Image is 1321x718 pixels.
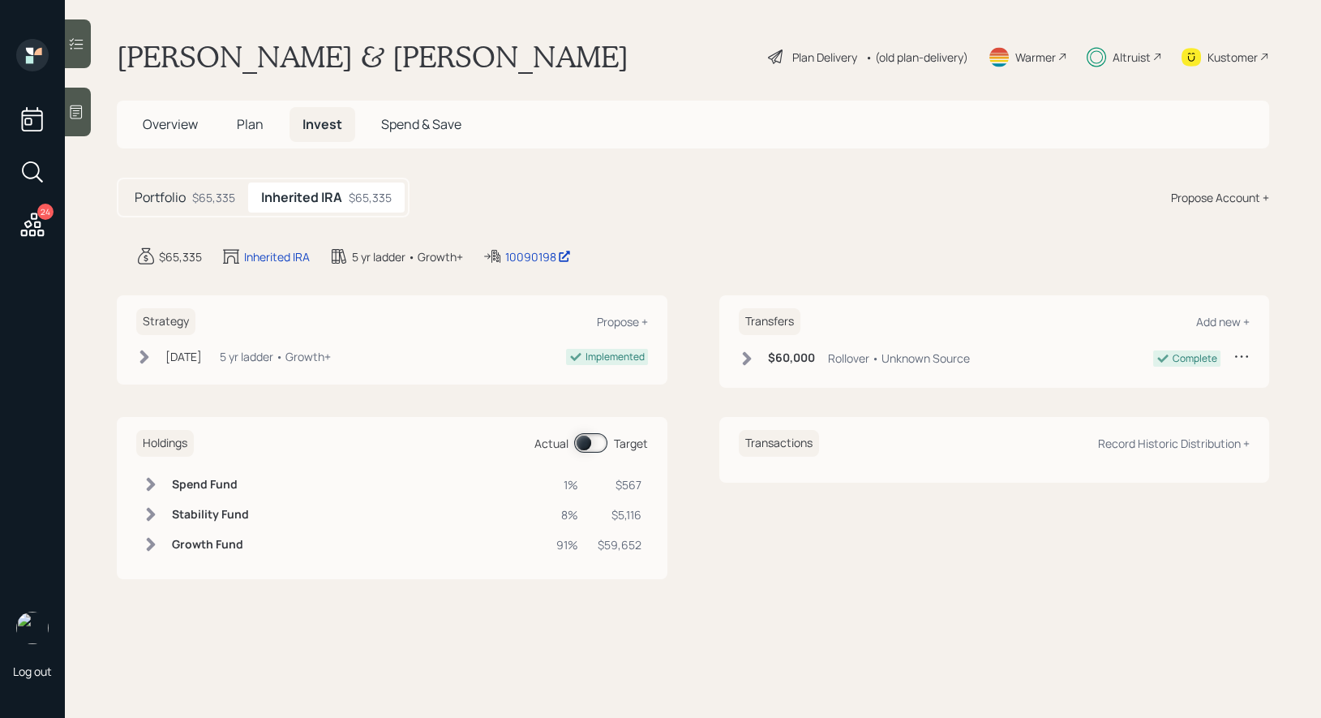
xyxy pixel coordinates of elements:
[117,39,628,75] h1: [PERSON_NAME] & [PERSON_NAME]
[505,248,571,265] div: 10090198
[1113,49,1151,66] div: Altruist
[739,430,819,457] h6: Transactions
[598,536,641,553] div: $59,652
[739,308,800,335] h6: Transfers
[136,430,194,457] h6: Holdings
[1171,189,1269,206] div: Propose Account +
[352,248,463,265] div: 5 yr ladder • Growth+
[237,115,264,133] span: Plan
[172,538,249,552] h6: Growth Fund
[828,350,970,367] div: Rollover • Unknown Source
[172,478,249,492] h6: Spend Fund
[597,314,648,329] div: Propose +
[1015,49,1056,66] div: Warmer
[16,612,49,644] img: treva-nostdahl-headshot.png
[556,476,578,493] div: 1%
[1196,314,1250,329] div: Add new +
[381,115,461,133] span: Spend & Save
[220,348,331,365] div: 5 yr ladder • Growth+
[136,308,195,335] h6: Strategy
[135,190,186,205] h5: Portfolio
[244,248,310,265] div: Inherited IRA
[768,351,815,365] h6: $60,000
[792,49,857,66] div: Plan Delivery
[585,350,645,364] div: Implemented
[598,476,641,493] div: $567
[534,435,568,452] div: Actual
[556,536,578,553] div: 91%
[261,190,342,205] h5: Inherited IRA
[143,115,198,133] span: Overview
[302,115,342,133] span: Invest
[192,189,235,206] div: $65,335
[865,49,968,66] div: • (old plan-delivery)
[349,189,392,206] div: $65,335
[556,506,578,523] div: 8%
[1098,436,1250,451] div: Record Historic Distribution +
[172,508,249,522] h6: Stability Fund
[13,664,52,679] div: Log out
[159,248,202,265] div: $65,335
[1207,49,1258,66] div: Kustomer
[614,435,648,452] div: Target
[165,348,202,365] div: [DATE]
[37,204,54,220] div: 24
[598,506,641,523] div: $5,116
[1173,351,1217,366] div: Complete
